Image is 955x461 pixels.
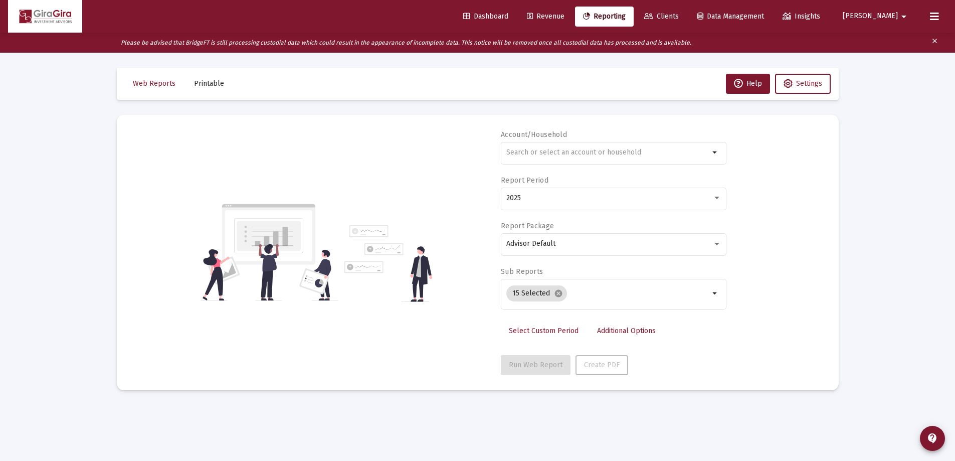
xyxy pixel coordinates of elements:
label: Account/Household [501,130,567,139]
input: Search or select an account or household [506,148,709,157]
span: Additional Options [597,327,656,335]
span: Advisor Default [506,239,555,248]
span: 2025 [506,194,521,202]
label: Report Period [501,176,548,185]
mat-chip-list: Selection [506,283,709,303]
img: reporting-alt [344,225,432,302]
button: Printable [186,74,232,94]
mat-chip: 15 Selected [506,285,567,301]
a: Data Management [689,7,772,27]
span: Insights [783,12,820,21]
span: Reporting [583,12,626,21]
span: Web Reports [133,79,175,88]
img: reporting [201,203,338,302]
span: Create PDF [584,361,620,369]
a: Reporting [575,7,634,27]
mat-icon: clear [931,35,938,50]
a: Clients [636,7,687,27]
mat-icon: arrow_drop_down [709,146,721,159]
img: Dashboard [16,7,75,27]
mat-icon: arrow_drop_down [898,7,910,27]
a: Revenue [519,7,572,27]
button: Web Reports [125,74,183,94]
span: Clients [644,12,679,21]
span: Revenue [527,12,564,21]
mat-icon: cancel [554,289,563,298]
span: Data Management [697,12,764,21]
span: Select Custom Period [509,327,579,335]
button: Create PDF [576,355,628,375]
span: Settings [796,79,822,88]
a: Insights [775,7,828,27]
a: Dashboard [455,7,516,27]
span: Run Web Report [509,361,562,369]
button: [PERSON_NAME] [831,6,922,26]
button: Run Web Report [501,355,570,375]
label: Sub Reports [501,267,543,276]
i: Please be advised that BridgeFT is still processing custodial data which could result in the appe... [121,39,691,46]
span: Help [734,79,762,88]
span: [PERSON_NAME] [843,12,898,21]
label: Report Package [501,222,554,230]
span: Dashboard [463,12,508,21]
span: Printable [194,79,224,88]
button: Settings [775,74,831,94]
mat-icon: arrow_drop_down [709,287,721,299]
mat-icon: contact_support [926,432,938,444]
button: Help [726,74,770,94]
